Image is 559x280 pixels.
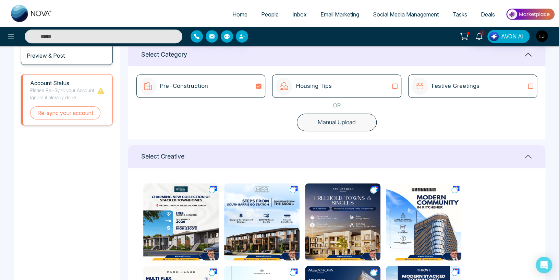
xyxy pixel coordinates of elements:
span: Home [232,11,247,18]
p: Festive Greetings [432,82,479,91]
img: icon [139,78,157,95]
a: Tasks [446,8,474,21]
button: AVON AI [487,30,530,43]
span: Tasks [452,11,467,18]
a: Inbox [285,8,314,21]
a: Deals [474,8,502,21]
p: Please Re-Sync your Account. Ignore if already done. [30,86,97,101]
span: People [261,11,279,18]
h1: Account Status [30,80,97,86]
img: Joshua Creek Montage (4).png [305,183,380,260]
span: Social Media Management [373,11,439,18]
img: Mira Towns (4).png [224,183,300,260]
h1: Select Category [141,51,187,58]
button: Manual Upload [297,114,377,131]
div: Open Intercom Messenger [536,257,552,273]
a: Social Media Management [366,8,446,21]
a: Home [226,8,254,21]
span: Deals [481,11,495,18]
span: Inbox [292,11,307,18]
img: Lead Flow [489,32,499,41]
p: Housing Tips [296,82,331,91]
img: The Platform at Station Park (4).png [386,183,461,260]
img: Nova CRM Logo [11,5,52,22]
img: Trailside Town (4).png [143,183,219,260]
a: Email Marketing [314,8,366,21]
img: icon [275,78,292,95]
img: Market-place.gif [505,7,555,22]
p: Pre-Construction [160,82,208,91]
a: 1 [471,30,487,42]
span: 1 [479,30,485,36]
p: OR [333,101,341,110]
h1: Select Creative [141,153,184,160]
img: User Avatar [536,30,548,42]
a: People [254,8,285,21]
h3: Preview & Post [27,52,65,59]
span: AVON AI [501,32,524,40]
img: icon [411,78,428,95]
span: Email Marketing [320,11,359,18]
button: Re-sync your account [30,106,100,119]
